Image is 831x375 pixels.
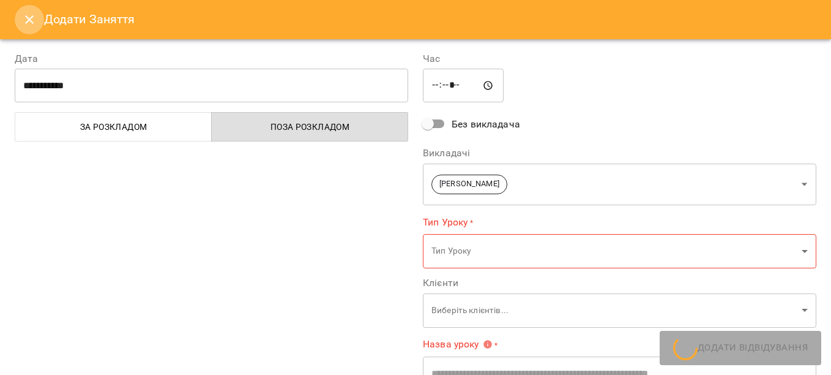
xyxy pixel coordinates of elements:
span: За розкладом [23,119,204,134]
div: [PERSON_NAME] [423,163,816,205]
label: Дата [15,54,408,64]
div: Тип Уроку [423,234,816,269]
label: Тип Уроку [423,215,816,229]
h6: Додати Заняття [44,10,816,29]
span: Поза розкладом [219,119,401,134]
div: Виберіть клієнтів... [423,293,816,328]
svg: Вкажіть назву уроку або виберіть клієнтів [483,339,493,349]
label: Викладачі [423,148,816,158]
button: За розкладом [15,112,212,142]
span: Назва уроку [423,339,493,349]
p: Виберіть клієнтів... [431,305,797,317]
button: Close [15,5,44,34]
span: [PERSON_NAME] [432,178,507,190]
button: Поза розкладом [211,112,408,142]
label: Клієнти [423,278,816,288]
p: Тип Уроку [431,245,797,257]
label: Час [423,54,816,64]
span: Без викладача [452,117,520,132]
